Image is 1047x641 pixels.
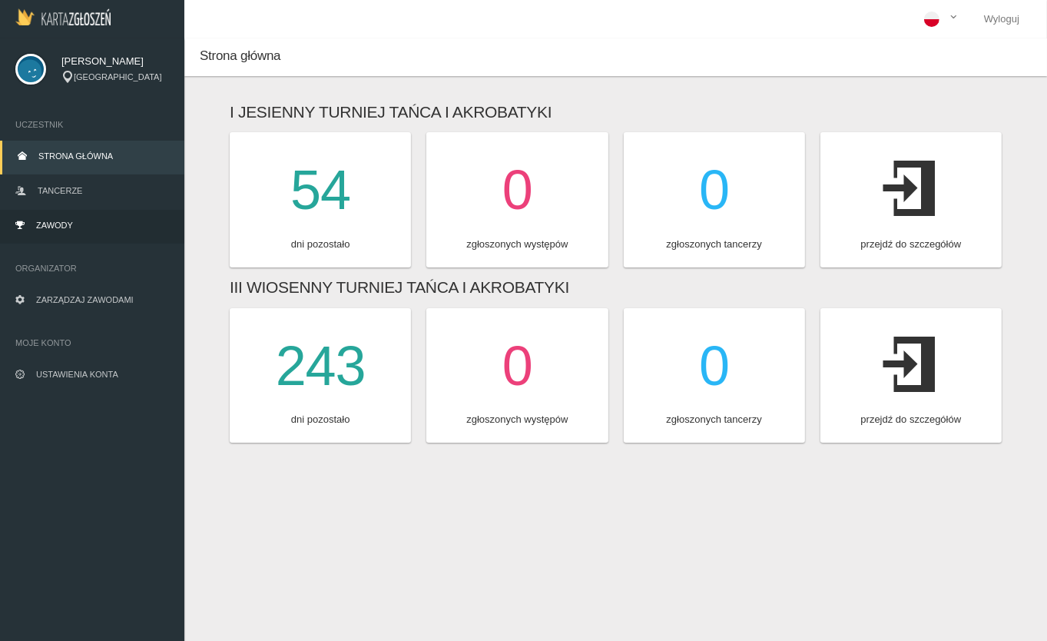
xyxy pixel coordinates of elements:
[15,117,169,132] span: Uczestnik
[38,186,82,195] span: Tancerze
[290,148,350,233] h2: 54
[502,148,532,233] h2: 0
[38,151,113,161] span: Strona główna
[36,221,73,230] span: Zawody
[36,295,134,304] span: Zarządzaj zawodami
[61,71,169,84] div: [GEOGRAPHIC_DATA]
[61,54,169,69] span: [PERSON_NAME]
[466,237,568,252] span: zgłoszonych występów
[860,237,961,252] span: przejdź do szczegółów
[222,100,1009,125] h3: I JESIENNY TURNIEJ TAŃCA I AKROBATYKI
[200,48,280,63] span: Strona główna
[222,275,1009,300] h3: III WIOSENNY TURNIEJ TAŃCA I AKROBATYKI
[502,324,532,409] h2: 0
[699,148,729,233] h2: 0
[15,54,46,85] img: svg
[699,324,729,409] h2: 0
[15,261,169,276] span: Organizator
[666,412,761,427] span: zgłoszonych tancerzy
[276,324,366,409] h2: 243
[291,412,350,427] span: dni pozostało
[291,237,350,252] span: dni pozostało
[466,412,568,427] span: zgłoszonych występów
[666,237,761,252] span: zgłoszonych tancerzy
[36,370,118,379] span: Ustawienia konta
[860,412,961,427] span: przejdź do szczegółów
[15,8,111,25] img: Logo
[15,335,169,350] span: Moje konto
